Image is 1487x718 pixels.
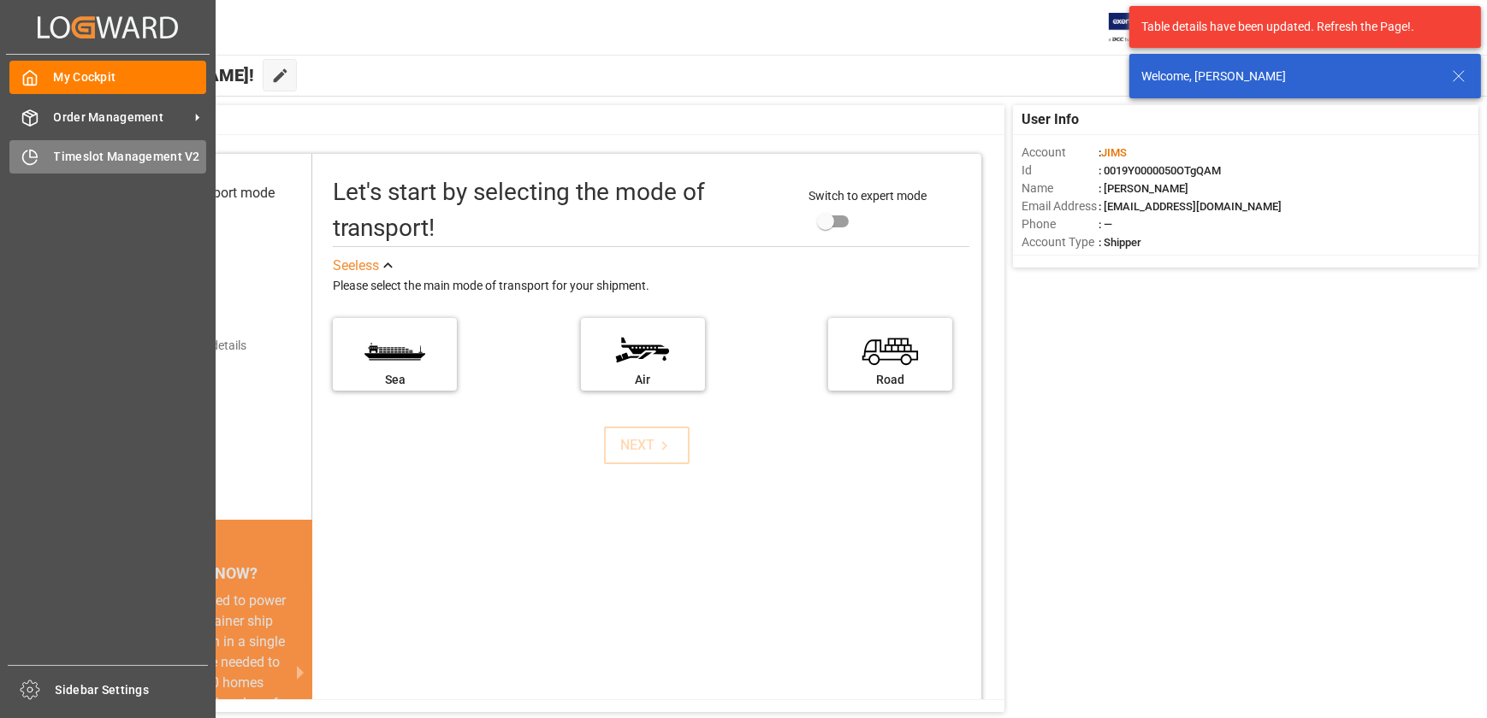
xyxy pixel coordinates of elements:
div: See less [333,256,379,276]
span: Sidebar Settings [56,681,209,699]
div: Table details have been updated. Refresh the Page!. [1141,18,1456,36]
span: Account Type [1022,233,1099,251]
span: Order Management [54,109,189,127]
div: Let's start by selecting the mode of transport! [333,174,791,246]
span: JIMS [1101,146,1127,159]
span: : Shipper [1099,236,1141,249]
span: Switch to expert mode [809,189,927,203]
span: Account [1022,144,1099,162]
div: Air [589,371,696,389]
span: Name [1022,179,1099,197]
a: Timeslot Management V2 [9,140,206,174]
div: Select transport mode [142,183,275,203]
span: Id [1022,162,1099,179]
span: : [EMAIL_ADDRESS][DOMAIN_NAME] [1099,200,1282,213]
div: Welcome, [PERSON_NAME] [1141,68,1436,85]
span: Phone [1022,215,1099,233]
span: User Info [1022,109,1079,130]
span: : [1099,146,1127,159]
span: Email Address [1022,197,1099,215]
img: Exertis%20JAM%20-%20Email%20Logo.jpg_1722504956.jpg [1109,13,1168,43]
span: : 0019Y0000050OTgQAM [1099,164,1221,177]
div: Please select the main mode of transport for your shipment. [333,276,969,297]
button: NEXT [604,427,690,464]
a: My Cockpit [9,61,206,94]
span: : [PERSON_NAME] [1099,182,1188,195]
div: Sea [341,371,448,389]
span: Timeslot Management V2 [54,148,207,166]
div: Road [837,371,944,389]
div: NEXT [621,435,673,456]
span: : — [1099,218,1112,231]
span: My Cockpit [54,68,207,86]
